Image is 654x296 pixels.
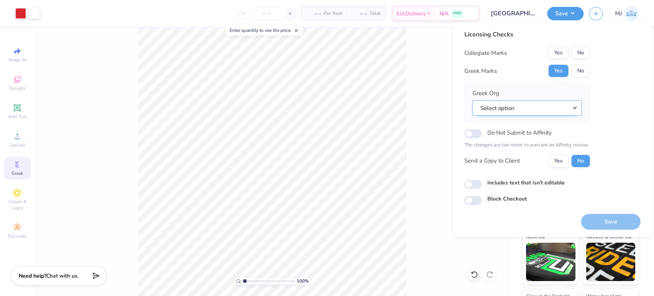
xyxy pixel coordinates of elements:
[472,89,499,98] label: Greek Org
[352,10,367,18] span: – –
[251,7,281,20] input: – –
[11,170,23,176] span: Greek
[46,272,79,280] span: Chat with us.
[487,178,564,186] label: Includes text that isn't editable
[548,155,568,167] button: Yes
[9,85,26,91] span: Designs
[485,6,541,21] input: Untitled Design
[615,9,622,18] span: MJ
[464,141,590,149] p: The changes are too minor to warrant an Affinity review.
[487,195,526,203] label: Block Checkout
[369,10,381,18] span: Total
[464,49,506,58] div: Collegiate Marks
[4,199,31,211] span: Clipart & logos
[464,67,497,76] div: Greek Marks
[548,65,568,77] button: Yes
[8,113,26,120] span: Add Text
[464,156,520,165] div: Send a Copy to Client
[453,11,461,16] span: FREE
[472,100,582,116] button: Select option
[571,155,590,167] button: No
[548,47,568,59] button: Yes
[397,10,426,18] span: Est. Delivery
[624,6,639,21] img: Mark Joshua Mullasgo
[547,7,584,20] button: Save
[297,278,309,284] span: 100 %
[306,10,321,18] span: – –
[571,47,590,59] button: No
[324,10,343,18] span: Per Item
[615,6,639,21] a: MJ
[439,10,449,18] span: N/A
[571,65,590,77] button: No
[8,233,26,239] span: Decorate
[225,25,303,36] div: Enter quantity to see the price.
[19,272,46,280] strong: Need help?
[464,30,590,39] div: Licensing Checks
[10,142,25,148] span: Upload
[8,57,26,63] span: Image AI
[586,243,636,281] img: Metallic & Glitter Ink
[487,128,551,138] label: Do Not Submit to Affinity
[526,243,575,281] img: Neon Ink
